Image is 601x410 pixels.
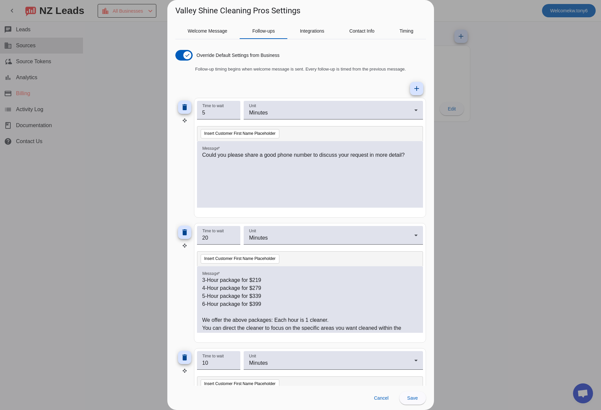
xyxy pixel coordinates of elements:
p: 6-Hour package for $399 [202,300,418,308]
mat-label: Unit [249,354,256,358]
span: Minutes [249,360,268,366]
button: Insert Customer First Name Placeholder [201,379,279,389]
span: Welcome Message [188,29,227,33]
button: Insert Customer First Name Placeholder [201,129,279,138]
p: 3-Hour package for $219 [202,276,418,284]
button: Insert Customer First Name Placeholder [201,254,279,264]
label: Override Default Settings from Business [195,52,280,59]
p: Could you please share a good phone number to discuss your request in more detail? [202,151,418,159]
button: Cancel [369,391,394,405]
mat-label: Unit [249,104,256,108]
p: You can direct the cleaner to focus on the specific areas you want cleaned within the allotted time. [202,324,418,340]
mat-label: Time to wait [202,229,224,233]
button: Save [399,391,426,405]
span: Save [407,395,418,401]
span: Minutes [249,110,268,115]
span: Cancel [374,395,389,401]
span: Contact Info [349,29,375,33]
span: Timing [399,29,413,33]
mat-icon: add [413,85,421,93]
mat-icon: delete [181,103,189,111]
mat-icon: delete [181,228,189,236]
h1: Valley Shine Cleaning Pros Settings [175,5,300,16]
mat-label: Time to wait [202,104,224,108]
mat-icon: delete [181,353,189,361]
span: Minutes [249,235,268,241]
p: Follow-up timing begins when welcome message is sent. Every follow-up is timed from the previous ... [195,66,426,73]
span: Integrations [300,29,324,33]
p: 4-Hour package for $279 [202,284,418,292]
mat-label: Time to wait [202,354,224,358]
span: Follow-ups [252,29,275,33]
p: We offer the above packages: Each hour is 1 cleaner. [202,316,418,324]
p: 5-Hour package for $339 [202,292,418,300]
mat-label: Unit [249,229,256,233]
